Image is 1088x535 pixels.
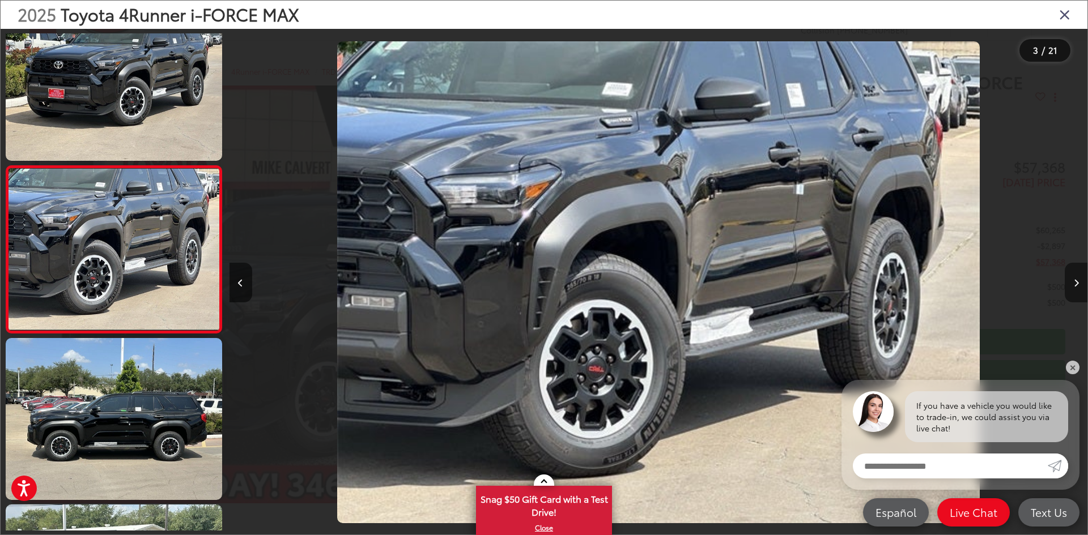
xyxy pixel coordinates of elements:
[18,2,56,26] span: 2025
[1065,263,1087,302] button: Next image
[6,169,221,329] img: 2025 Toyota 4Runner i-FORCE MAX TRD Off-Road Premium i-FORCE MAX
[863,498,929,527] a: Español
[853,391,894,432] img: Agent profile photo
[229,263,252,302] button: Previous image
[1040,46,1046,54] span: /
[944,505,1003,519] span: Live Chat
[870,505,922,519] span: Español
[477,487,611,521] span: Snag $50 Gift Card with a Test Drive!
[1048,44,1057,56] span: 21
[1048,453,1068,478] a: Submit
[853,453,1048,478] input: Enter your message
[937,498,1010,527] a: Live Chat
[3,336,224,502] img: 2025 Toyota 4Runner i-FORCE MAX TRD Off-Road Premium i-FORCE MAX
[61,2,299,26] span: Toyota 4Runner i-FORCE MAX
[337,41,980,523] img: 2025 Toyota 4Runner i-FORCE MAX TRD Off-Road Premium i-FORCE MAX
[905,391,1068,442] div: If you have a vehicle you would like to trade-in, we could assist you via live chat!
[1025,505,1073,519] span: Text Us
[1018,498,1079,527] a: Text Us
[229,41,1087,523] div: 2025 Toyota 4Runner i-FORCE MAX TRD Off-Road Premium i-FORCE MAX 2
[1033,44,1038,56] span: 3
[1059,7,1070,22] i: Close gallery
